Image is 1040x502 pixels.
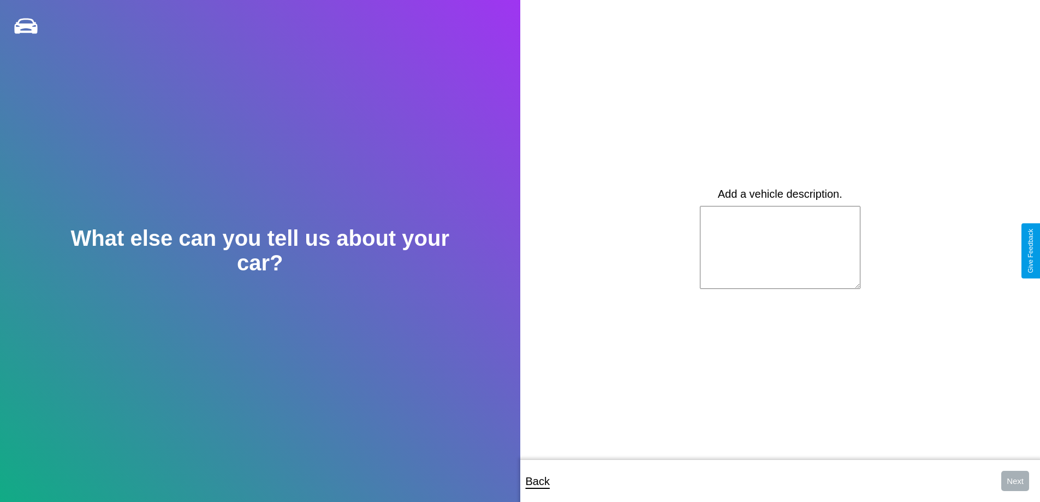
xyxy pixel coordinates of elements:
h2: What else can you tell us about your car? [52,226,468,275]
div: Give Feedback [1027,229,1035,273]
p: Back [526,471,550,491]
label: Add a vehicle description. [718,188,842,200]
button: Next [1001,471,1029,491]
